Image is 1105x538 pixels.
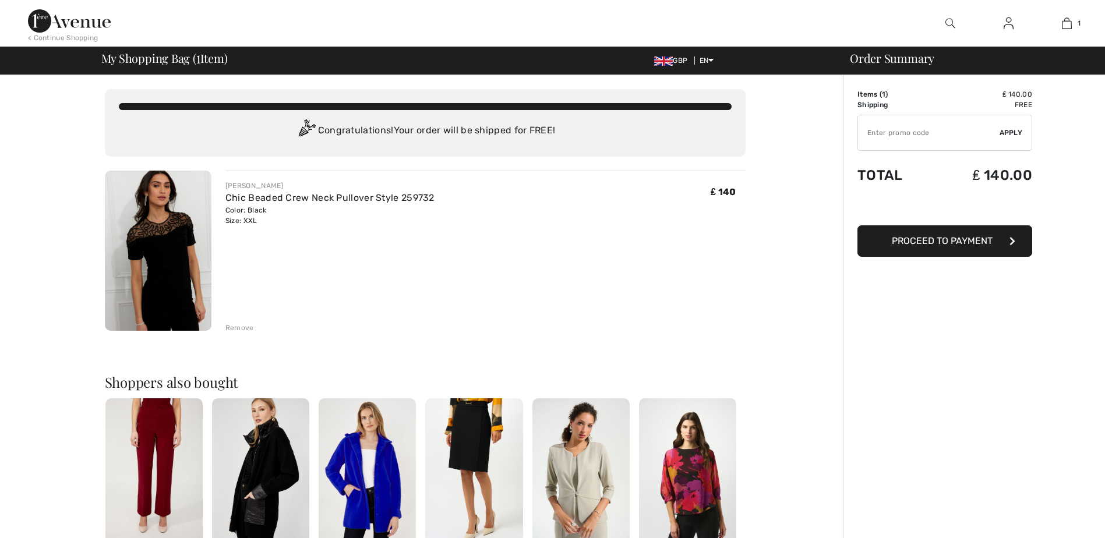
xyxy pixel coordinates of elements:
input: Promo code [858,115,1000,150]
span: EN [700,56,714,65]
img: Congratulation2.svg [295,119,318,143]
img: 1ère Avenue [28,9,111,33]
img: Chic Beaded Crew Neck Pullover Style 259732 [105,171,211,331]
img: search the website [945,16,955,30]
img: My Bag [1062,16,1072,30]
td: Shipping [857,100,933,110]
td: Items ( ) [857,89,933,100]
td: ₤ 140.00 [933,155,1032,195]
td: Free [933,100,1032,110]
div: Remove [225,323,254,333]
img: UK Pound [654,56,673,66]
span: Proceed to Payment [892,235,993,246]
button: Proceed to Payment [857,225,1032,257]
a: Chic Beaded Crew Neck Pullover Style 259732 [225,192,435,203]
span: 1 [196,49,200,65]
span: ₤ 140 [711,186,736,197]
div: Congratulations! Your order will be shipped for FREE! [119,119,732,143]
div: [PERSON_NAME] [225,180,435,191]
span: 1 [882,90,885,98]
h2: Shoppers also bought [105,375,746,389]
div: < Continue Shopping [28,33,98,43]
a: 1 [1038,16,1095,30]
div: Color: Black Size: XXL [225,205,435,226]
span: 1 [1078,18,1081,29]
td: ₤ 140.00 [933,89,1032,100]
span: My Shopping Bag ( Item) [101,52,228,64]
div: Order Summary [836,52,1098,64]
span: Apply [1000,128,1023,138]
span: GBP [654,56,692,65]
a: Sign In [994,16,1023,31]
td: Total [857,155,933,195]
img: My Info [1004,16,1014,30]
iframe: PayPal [857,195,1032,221]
